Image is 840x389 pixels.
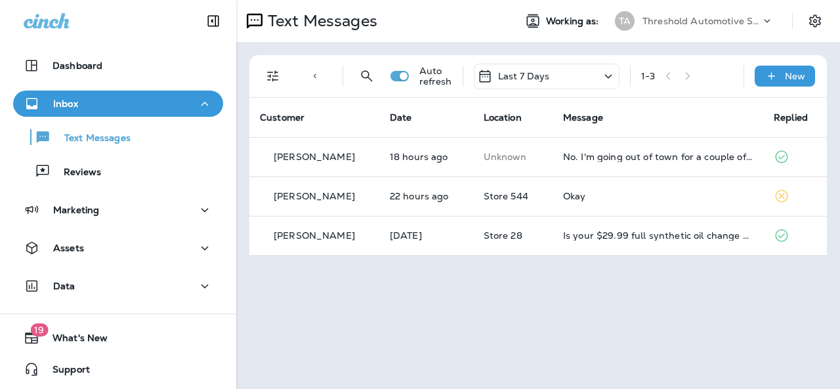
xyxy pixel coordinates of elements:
[563,152,753,162] div: No. I'm going out of town for a couple of weeks so I will reschedule when I get back.
[53,243,84,253] p: Assets
[51,133,131,145] p: Text Messages
[13,325,223,351] button: 19What's New
[52,60,102,71] p: Dashboard
[260,112,304,123] span: Customer
[53,98,78,109] p: Inbox
[390,112,412,123] span: Date
[641,71,655,81] div: 1 - 3
[13,91,223,117] button: Inbox
[274,230,355,241] p: [PERSON_NAME]
[803,9,827,33] button: Settings
[390,191,463,201] p: Oct 13, 2025 04:01 PM
[563,112,603,123] span: Message
[546,16,602,27] span: Working as:
[419,66,452,87] p: Auto refresh
[13,197,223,223] button: Marketing
[30,323,48,337] span: 19
[13,235,223,261] button: Assets
[615,11,635,31] div: TA
[13,273,223,299] button: Data
[642,16,761,26] p: Threshold Automotive Service dba Grease Monkey
[51,167,101,179] p: Reviews
[13,123,223,151] button: Text Messages
[53,281,75,291] p: Data
[260,63,286,89] button: Filters
[274,152,355,162] p: [PERSON_NAME]
[13,52,223,79] button: Dashboard
[484,112,522,123] span: Location
[484,152,542,162] p: This customer does not have a last location and the phone number they messaged is not assigned to...
[195,8,232,34] button: Collapse Sidebar
[53,205,99,215] p: Marketing
[774,112,808,123] span: Replied
[785,71,805,81] p: New
[13,157,223,185] button: Reviews
[274,191,355,201] p: [PERSON_NAME]
[563,230,753,241] div: Is your $29.99 full synthetic oil change deal still happening?
[39,333,108,348] span: What's New
[39,364,90,380] span: Support
[498,71,550,81] p: Last 7 Days
[354,63,380,89] button: Search Messages
[484,190,528,202] span: Store 544
[390,152,463,162] p: Oct 13, 2025 08:22 PM
[13,356,223,382] button: Support
[484,230,522,241] span: Store 28
[262,11,377,31] p: Text Messages
[563,191,753,201] div: Okay
[390,230,463,241] p: Oct 10, 2025 07:33 PM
